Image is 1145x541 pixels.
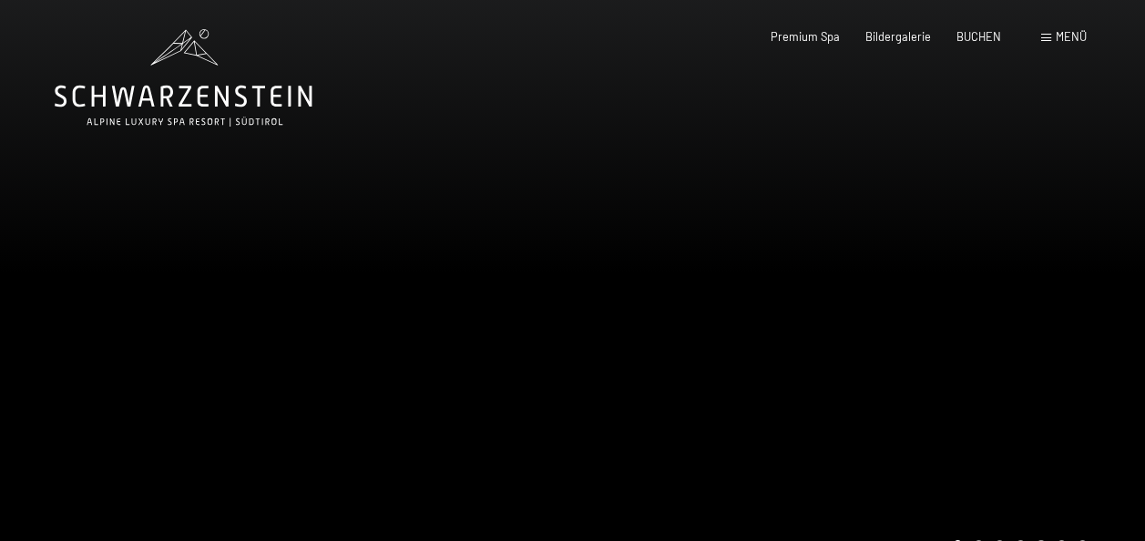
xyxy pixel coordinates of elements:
[865,29,931,44] a: Bildergalerie
[956,29,1001,44] a: BUCHEN
[1056,29,1087,44] span: Menü
[771,29,840,44] a: Premium Spa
